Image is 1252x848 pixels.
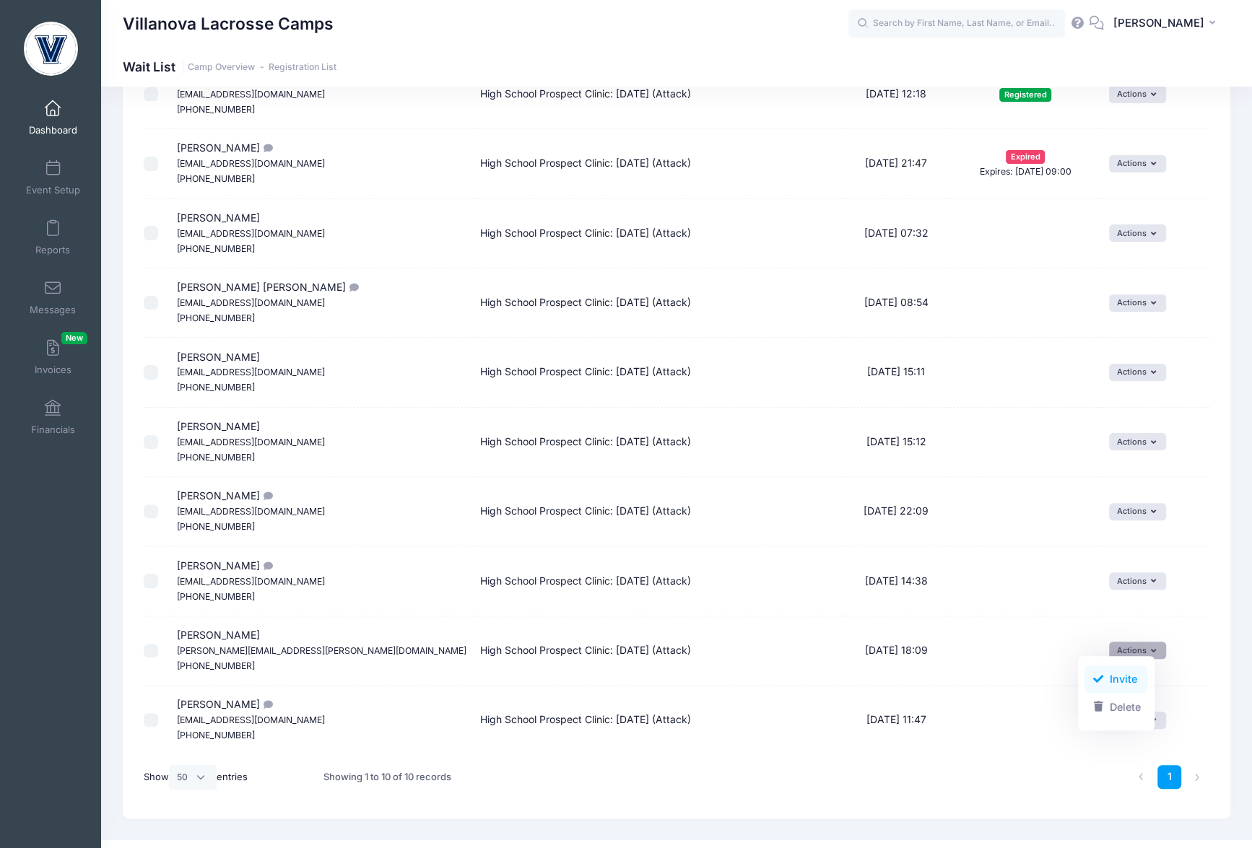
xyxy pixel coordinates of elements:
[177,420,325,463] span: [PERSON_NAME]
[474,129,843,198] td: High School Prospect Clinic: [DATE] (Attack)
[1006,150,1045,164] span: Expired
[177,437,325,447] small: [EMAIL_ADDRESS][DOMAIN_NAME]
[843,338,949,407] td: [DATE] 15:11
[843,477,949,546] td: [DATE] 22:09
[1109,433,1166,450] button: Actions
[177,521,255,532] small: [PHONE_NUMBER]
[177,351,325,393] span: [PERSON_NAME]
[177,297,325,308] small: [EMAIL_ADDRESS][DOMAIN_NAME]
[177,312,255,323] small: [PHONE_NUMBER]
[1109,503,1166,520] button: Actions
[260,144,271,153] i: Hello my name is Aidan Pymm, Fordham Prep 27'. GPA 4.01. Play attach, R, L, or X. Very interested...
[1113,15,1204,31] span: [PERSON_NAME]
[843,686,949,754] td: [DATE] 11:47
[474,686,843,754] td: High School Prospect Clinic: [DATE] (Attack)
[980,166,1071,177] small: Expires: [DATE] 09:00
[177,629,466,671] span: [PERSON_NAME]
[177,698,325,740] span: [PERSON_NAME]
[29,124,77,136] span: Dashboard
[843,60,949,129] td: [DATE] 12:18
[474,616,843,686] td: High School Prospect Clinic: [DATE] (Attack)
[35,364,71,376] span: Invoices
[1109,224,1166,242] button: Actions
[177,382,255,393] small: [PHONE_NUMBER]
[177,281,357,323] span: [PERSON_NAME] [PERSON_NAME]
[269,62,336,73] a: Registration List
[177,506,325,517] small: [EMAIL_ADDRESS][DOMAIN_NAME]
[177,489,325,532] span: [PERSON_NAME]
[19,212,87,263] a: Reports
[177,559,325,602] span: [PERSON_NAME]
[1084,693,1147,720] a: Delete
[1104,7,1230,40] button: [PERSON_NAME]
[177,645,466,656] small: [PERSON_NAME][EMAIL_ADDRESS][PERSON_NAME][DOMAIN_NAME]
[843,129,949,198] td: [DATE] 21:47
[177,158,325,169] small: [EMAIL_ADDRESS][DOMAIN_NAME]
[474,268,843,338] td: High School Prospect Clinic: [DATE] (Attack)
[123,59,336,74] h1: Wait List
[843,546,949,616] td: [DATE] 14:38
[177,576,325,587] small: [EMAIL_ADDRESS][DOMAIN_NAME]
[843,408,949,477] td: [DATE] 15:12
[26,184,80,196] span: Event Setup
[177,211,325,254] span: [PERSON_NAME]
[177,72,325,115] span: [PERSON_NAME]
[999,88,1051,102] span: Registered
[31,424,75,436] span: Financials
[260,491,271,501] i: Hi Coach, my name is Mason Croom, and I'm a 2027 Attack/Mid from Thayer Academy in Braintree, MA....
[35,244,70,256] span: Reports
[19,152,87,203] a: Event Setup
[1109,85,1166,102] button: Actions
[169,765,217,790] select: Showentries
[1109,642,1166,659] button: Actions
[323,761,451,794] div: Showing 1 to 10 of 10 records
[843,616,949,686] td: [DATE] 18:09
[848,9,1065,38] input: Search by First Name, Last Name, or Email...
[1084,665,1147,693] a: Invite
[177,367,325,377] small: [EMAIL_ADDRESS][DOMAIN_NAME]
[188,62,255,73] a: Camp Overview
[260,561,271,571] i: I am interested in attending please let me know if there is an opening. Thank you.
[30,304,76,316] span: Messages
[19,392,87,442] a: Financials
[1109,364,1166,381] button: Actions
[144,765,248,790] label: Show entries
[177,243,255,254] small: [PHONE_NUMBER]
[474,338,843,407] td: High School Prospect Clinic: [DATE] (Attack)
[177,730,255,740] small: [PHONE_NUMBER]
[61,332,87,344] span: New
[474,546,843,616] td: High School Prospect Clinic: [DATE] (Attack)
[177,173,255,184] small: [PHONE_NUMBER]
[24,22,78,76] img: Villanova Lacrosse Camps
[177,452,255,463] small: [PHONE_NUMBER]
[177,89,325,100] small: [EMAIL_ADDRESS][DOMAIN_NAME]
[1109,572,1166,590] button: Actions
[474,60,843,129] td: High School Prospect Clinic: [DATE] (Attack)
[19,332,87,383] a: InvoicesNew
[177,141,325,184] span: [PERSON_NAME]
[260,700,271,709] i: I have previously emailed the coaches through the IMLCA portal expressing my interest. I am a 202...
[1109,294,1166,312] button: Actions
[177,714,325,725] small: [EMAIL_ADDRESS][DOMAIN_NAME]
[177,660,255,671] small: [PHONE_NUMBER]
[177,104,255,115] small: [PHONE_NUMBER]
[843,199,949,268] td: [DATE] 07:32
[1109,155,1166,172] button: Actions
[1157,765,1181,789] a: 1
[474,199,843,268] td: High School Prospect Clinic: [DATE] (Attack)
[123,7,334,40] h1: Villanova Lacrosse Camps
[19,92,87,143] a: Dashboard
[19,272,87,323] a: Messages
[346,283,357,292] i: My name is Turner Cooke and I am determined to play at Villanova University. I currently attend C...
[177,591,255,602] small: [PHONE_NUMBER]
[474,477,843,546] td: High School Prospect Clinic: [DATE] (Attack)
[177,228,325,239] small: [EMAIL_ADDRESS][DOMAIN_NAME]
[843,268,949,338] td: [DATE] 08:54
[474,408,843,477] td: High School Prospect Clinic: [DATE] (Attack)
